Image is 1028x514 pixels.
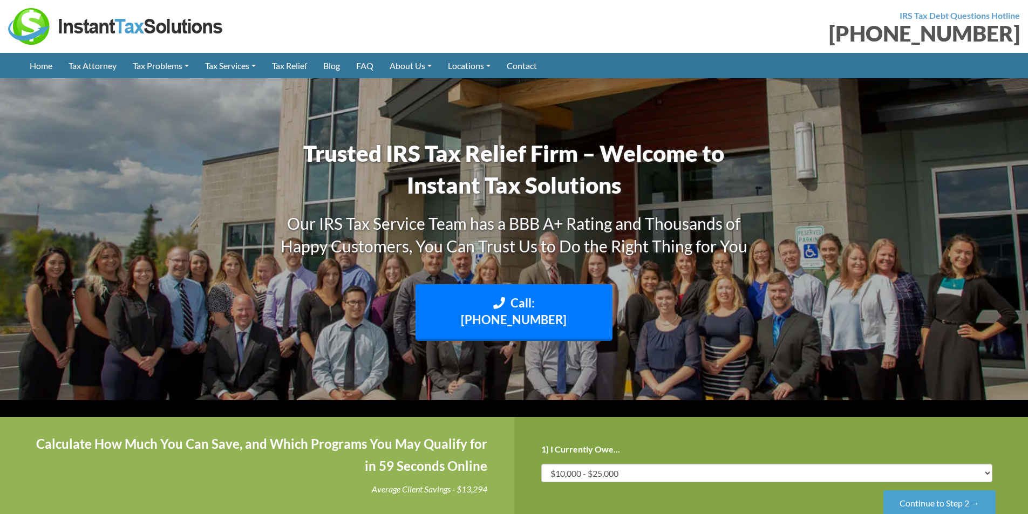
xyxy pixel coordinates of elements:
[266,212,763,257] h3: Our IRS Tax Service Team has a BBB A+ Rating and Thousands of Happy Customers, You Can Trust Us t...
[60,53,125,78] a: Tax Attorney
[8,20,224,30] a: Instant Tax Solutions Logo
[522,23,1020,44] div: [PHONE_NUMBER]
[372,484,487,494] i: Average Client Savings - $13,294
[499,53,545,78] a: Contact
[8,8,224,45] img: Instant Tax Solutions Logo
[266,138,763,201] h1: Trusted IRS Tax Relief Firm – Welcome to Instant Tax Solutions
[264,53,315,78] a: Tax Relief
[27,433,487,477] h4: Calculate How Much You Can Save, and Which Programs You May Qualify for in 59 Seconds Online
[22,53,60,78] a: Home
[382,53,440,78] a: About Us
[315,53,348,78] a: Blog
[541,444,620,455] label: 1) I Currently Owe...
[440,53,499,78] a: Locations
[416,284,613,341] a: Call: [PHONE_NUMBER]
[125,53,197,78] a: Tax Problems
[900,10,1020,20] strong: IRS Tax Debt Questions Hotline
[197,53,264,78] a: Tax Services
[348,53,382,78] a: FAQ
